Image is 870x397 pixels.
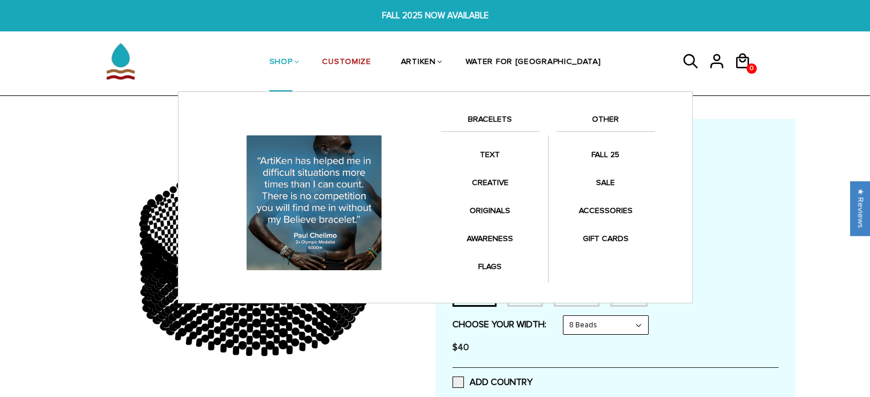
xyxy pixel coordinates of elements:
[557,143,655,166] a: FALL 25
[452,319,546,330] label: CHOOSE YOUR WIDTH:
[441,255,539,278] a: FLAGS
[441,113,539,132] a: BRACELETS
[401,33,436,92] a: ARTIKEN
[452,376,533,388] label: ADD COUNTRY
[557,227,655,250] a: GIFT CARDS
[466,33,601,92] a: WATER FOR [GEOGRAPHIC_DATA]
[452,342,469,353] span: $40
[557,199,655,222] a: ACCESSORIES
[441,171,539,194] a: CREATIVE
[747,60,756,77] span: 0
[557,171,655,194] a: SALE
[441,199,539,222] a: ORIGINALS
[322,33,371,92] a: CUSTOMIZE
[441,143,539,166] a: TEXT
[268,9,602,22] span: FALL 2025 NOW AVAILABLE
[269,33,293,92] a: SHOP
[851,181,870,235] div: Click to open Judge.me floating reviews tab
[734,73,760,75] a: 0
[557,113,655,132] a: OTHER
[441,227,539,250] a: AWARENESS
